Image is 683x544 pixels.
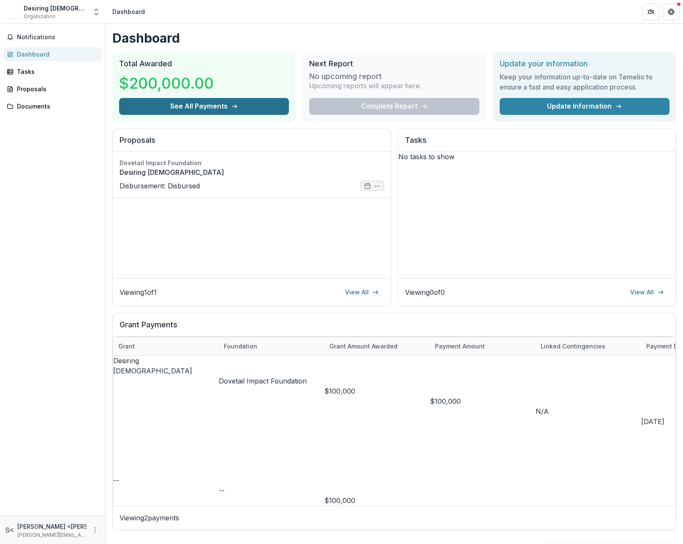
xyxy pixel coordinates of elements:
[17,522,223,531] p: [PERSON_NAME] <[PERSON_NAME][EMAIL_ADDRESS][DOMAIN_NAME]>
[536,337,641,355] div: Linked Contingencies
[500,72,669,92] h3: Keep your information up-to-date on Temelio to ensure a fast and easy application process.
[24,4,87,13] div: Desiring [DEMOGRAPHIC_DATA]
[405,136,669,152] h2: Tasks
[113,475,219,485] div: --
[340,286,384,299] a: View All
[430,342,490,351] div: Payment Amount
[109,5,148,18] nav: breadcrumb
[324,337,430,355] div: Grant amount awarded
[663,3,680,20] button: Get Help
[219,337,324,355] div: Foundation
[309,72,382,81] h3: No upcoming report
[536,342,610,351] div: Linked Contingencies
[430,337,536,355] div: Payment Amount
[642,3,659,20] button: Partners
[324,342,403,351] div: Grant amount awarded
[17,102,95,111] div: Documents
[90,525,100,535] button: More
[17,84,95,93] div: Proposals
[219,485,324,495] div: --
[3,82,102,96] a: Proposals
[3,65,102,79] a: Tasks
[309,81,422,91] p: Upcoming reports will appear here.
[120,287,157,297] p: Viewing 1 of 1
[3,47,102,61] a: Dashboard
[405,287,445,297] p: Viewing 0 of 0
[17,34,98,41] span: Notifications
[113,356,192,375] a: Desiring [DEMOGRAPHIC_DATA]
[219,342,262,351] div: Foundation
[17,50,95,59] div: Dashboard
[112,7,145,16] div: Dashboard
[90,3,102,20] button: Open entity switcher
[17,67,95,76] div: Tasks
[309,59,479,68] h2: Next Report
[120,167,384,177] a: Desiring [DEMOGRAPHIC_DATA]
[500,59,669,68] h2: Update your information
[536,406,549,416] button: N/A
[500,98,669,115] a: Update Information
[430,396,536,406] div: $100,000
[113,337,219,355] div: Grant
[120,513,669,523] p: Viewing 2 payments
[119,59,289,68] h2: Total Awarded
[24,13,55,20] span: Organization
[5,525,14,535] div: Sam Macrane <sam.macrane@desiringgod.org>
[17,531,87,539] p: [PERSON_NAME][EMAIL_ADDRESS][DOMAIN_NAME]
[113,342,140,351] div: Grant
[324,495,430,506] div: $100,000
[7,5,20,19] img: Desiring God
[112,30,676,46] h1: Dashboard
[119,72,214,95] h3: $200,000.00
[398,152,676,162] p: No tasks to show
[324,386,430,396] div: $100,000
[3,99,102,113] a: Documents
[3,30,102,44] button: Notifications
[219,376,324,386] p: Dovetail Impact Foundation
[120,320,669,336] h2: Grant Payments
[119,98,289,115] button: See All Payments
[120,136,384,152] h2: Proposals
[625,286,669,299] a: View All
